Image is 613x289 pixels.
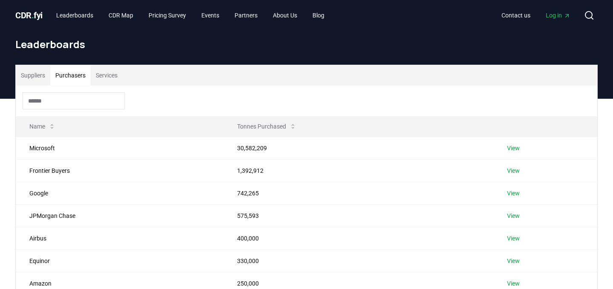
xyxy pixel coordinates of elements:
a: CDR Map [102,8,140,23]
td: 330,000 [223,249,494,272]
span: . [32,10,34,20]
a: Blog [306,8,331,23]
td: 30,582,209 [223,137,494,159]
a: View [507,279,520,288]
td: JPMorgan Chase [16,204,223,227]
nav: Main [49,8,331,23]
td: Google [16,182,223,204]
span: CDR fyi [15,10,43,20]
h1: Leaderboards [15,37,598,51]
td: Airbus [16,227,223,249]
td: Frontier Buyers [16,159,223,182]
td: 400,000 [223,227,494,249]
a: View [507,166,520,175]
span: Log in [546,11,570,20]
a: Partners [228,8,264,23]
button: Name [23,118,62,135]
td: 742,265 [223,182,494,204]
button: Tonnes Purchased [230,118,303,135]
td: 1,392,912 [223,159,494,182]
a: Events [195,8,226,23]
a: About Us [266,8,304,23]
a: View [507,189,520,197]
a: Log in [539,8,577,23]
a: View [507,257,520,265]
td: Equinor [16,249,223,272]
a: View [507,212,520,220]
td: Microsoft [16,137,223,159]
a: Contact us [495,8,537,23]
td: 575,593 [223,204,494,227]
button: Services [91,65,123,86]
a: Pricing Survey [142,8,193,23]
a: View [507,234,520,243]
a: CDR.fyi [15,9,43,21]
button: Suppliers [16,65,50,86]
a: Leaderboards [49,8,100,23]
button: Purchasers [50,65,91,86]
nav: Main [495,8,577,23]
a: View [507,144,520,152]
